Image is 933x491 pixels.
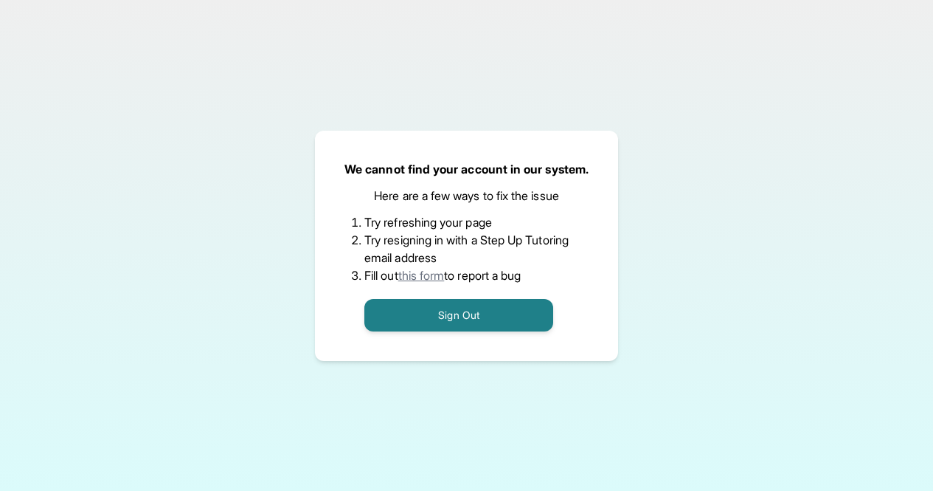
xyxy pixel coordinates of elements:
[364,307,553,322] a: Sign Out
[374,187,559,205] p: Here are a few ways to fix the issue
[364,231,569,267] li: Try resigning in with a Step Up Tutoring email address
[398,268,445,283] a: this form
[344,160,589,178] p: We cannot find your account in our system.
[364,267,569,284] li: Fill out to report a bug
[364,299,553,332] button: Sign Out
[364,213,569,231] li: Try refreshing your page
